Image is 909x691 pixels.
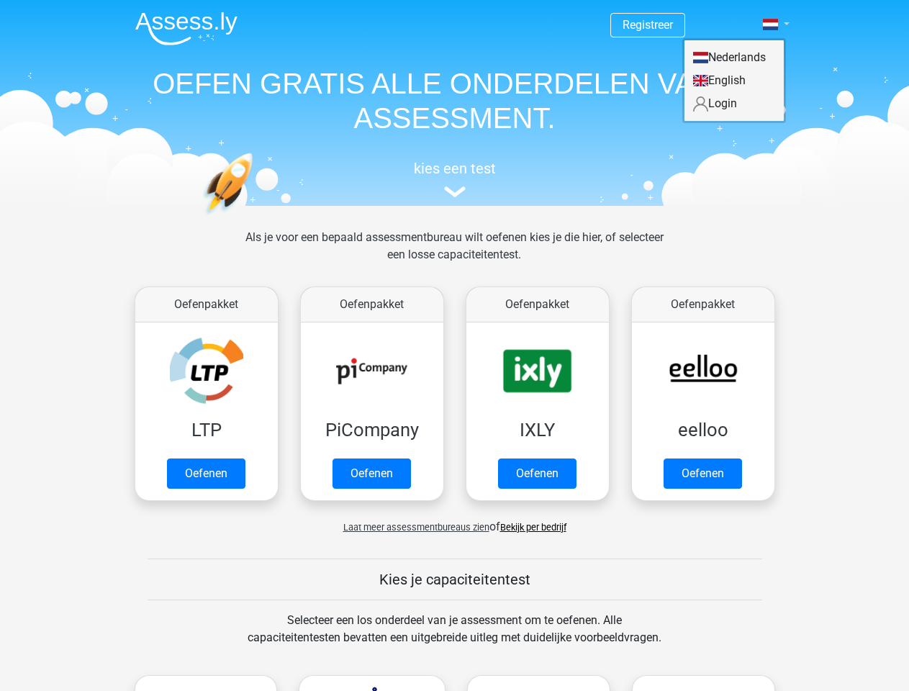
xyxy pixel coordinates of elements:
a: English [684,69,784,92]
a: Nederlands [684,46,784,69]
a: kies een test [124,160,786,198]
img: assessment [444,186,466,197]
a: Login [684,92,784,115]
span: Laat meer assessmentbureaus zien [343,522,489,533]
div: Als je voor een bepaald assessmentbureau wilt oefenen kies je die hier, of selecteer een losse ca... [234,229,675,281]
a: Registreer [623,18,673,32]
a: Oefenen [664,459,742,489]
a: Oefenen [333,459,411,489]
a: Bekijk per bedrijf [500,522,566,533]
a: Oefenen [167,459,245,489]
div: of [124,507,786,536]
h5: Kies je capaciteitentest [148,571,762,588]
div: Selecteer een los onderdeel van je assessment om te oefenen. Alle capaciteitentesten bevatten een... [234,612,675,664]
img: Assessly [135,12,238,45]
a: Oefenen [498,459,576,489]
h1: OEFEN GRATIS ALLE ONDERDELEN VAN JE ASSESSMENT. [124,66,786,135]
img: oefenen [203,153,309,283]
h5: kies een test [124,160,786,177]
